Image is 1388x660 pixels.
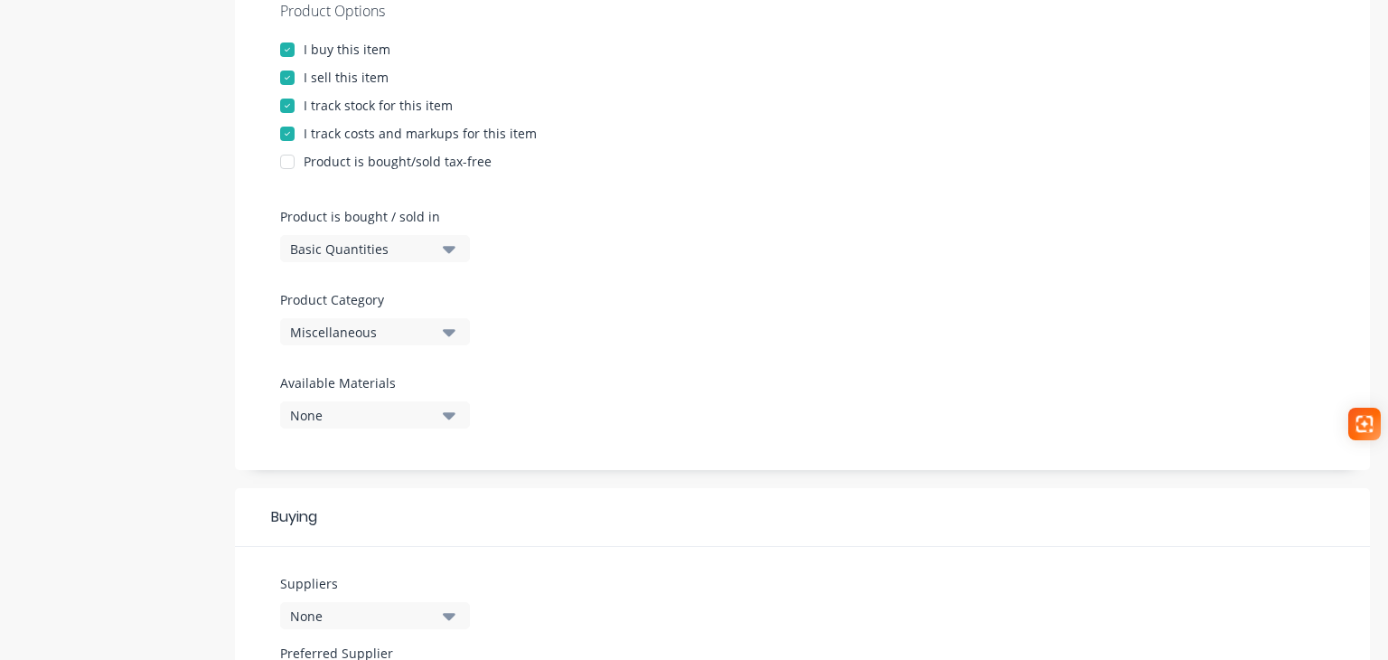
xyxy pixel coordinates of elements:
[280,290,461,309] label: Product Category
[280,207,461,226] label: Product is bought / sold in
[304,68,389,87] div: I sell this item
[290,607,435,626] div: None
[280,602,470,629] button: None
[290,240,435,259] div: Basic Quantities
[290,323,435,342] div: Miscellaneous
[304,40,390,59] div: I buy this item
[280,401,470,429] button: None
[280,574,470,593] label: Suppliers
[304,96,453,115] div: I track stock for this item
[280,318,470,345] button: Miscellaneous
[235,488,1370,547] div: Buying
[280,235,470,262] button: Basic Quantities
[290,406,435,425] div: None
[304,152,492,171] div: Product is bought/sold tax-free
[304,124,537,143] div: I track costs and markups for this item
[280,373,470,392] label: Available Materials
